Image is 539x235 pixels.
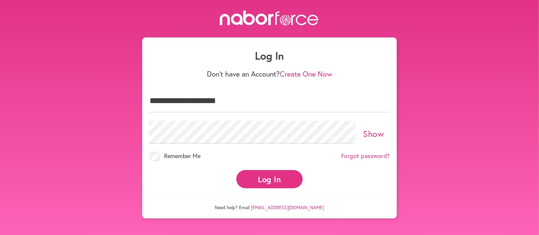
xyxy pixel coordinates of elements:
a: [EMAIL_ADDRESS][DOMAIN_NAME] [251,204,324,210]
a: Forgot password? [341,152,390,160]
button: Log In [236,170,303,188]
a: Create One Now [280,69,332,79]
p: Need help? Email [149,197,390,210]
h1: Log In [149,49,390,62]
a: Show [363,128,384,139]
p: Don't have an Account? [149,70,390,78]
span: Remember Me [164,152,201,160]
